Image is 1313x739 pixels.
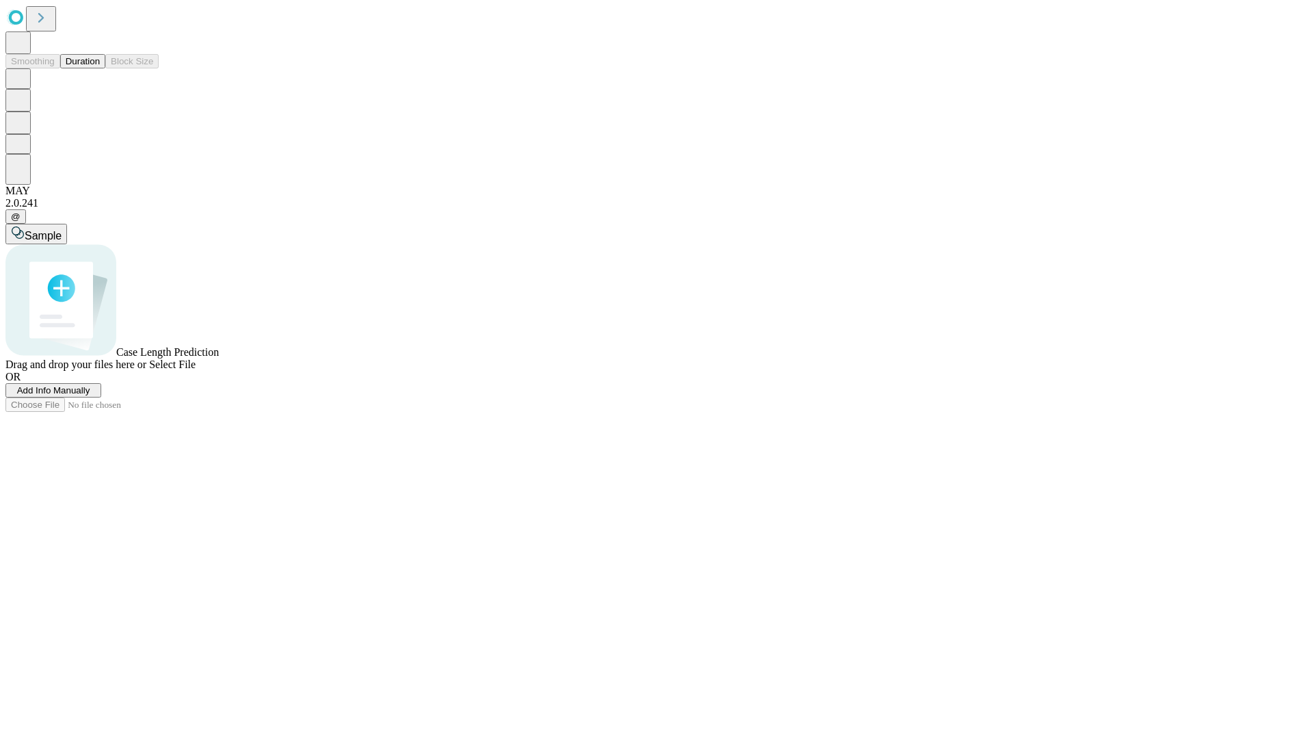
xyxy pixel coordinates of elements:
[116,346,219,358] span: Case Length Prediction
[5,359,146,370] span: Drag and drop your files here or
[5,371,21,383] span: OR
[5,185,1308,197] div: MAY
[5,54,60,68] button: Smoothing
[25,230,62,242] span: Sample
[11,211,21,222] span: @
[5,197,1308,209] div: 2.0.241
[17,385,90,396] span: Add Info Manually
[105,54,159,68] button: Block Size
[5,209,26,224] button: @
[5,383,101,398] button: Add Info Manually
[60,54,105,68] button: Duration
[5,224,67,244] button: Sample
[149,359,196,370] span: Select File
